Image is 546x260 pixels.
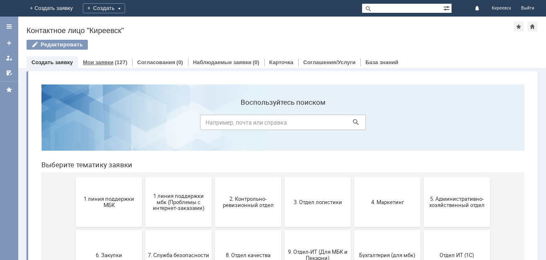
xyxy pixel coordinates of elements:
span: 6. Закупки [43,174,105,180]
button: 5. Административно-хозяйственный отдел [389,99,455,149]
div: Добавить в избранное [514,22,524,31]
span: Бухгалтерия (для мбк) [322,174,383,180]
span: 5. Административно-хозяйственный отдел [391,118,453,130]
span: 3. Отдел логистики [252,121,314,127]
div: (127) [115,59,127,65]
span: Отдел-ИТ (Битрикс24 и CRM) [43,224,105,236]
a: Создать заявку [31,59,73,65]
a: Соглашения/Услуги [303,59,355,65]
label: Воспользуйтесь поиском [165,20,331,29]
a: Согласования [137,59,175,65]
a: Наблюдаемые заявки [193,59,251,65]
button: [PERSON_NAME]. Услуги ИТ для МБК (оформляет L1) [389,205,455,255]
div: Сделать домашней страницей [527,22,537,31]
button: 7. Служба безопасности [111,152,177,202]
div: (0) [176,59,183,65]
header: Выберите тематику заявки [7,83,490,91]
span: 2. Контрольно-ревизионный отдел [183,118,244,130]
button: 4. Маркетинг [319,99,386,149]
button: 8. Отдел качества [180,152,246,202]
span: Это соглашение не активно! [322,224,383,236]
button: Бухгалтерия (для мбк) [319,152,386,202]
button: Это соглашение не активно! [319,205,386,255]
span: Финансовый отдел [183,227,244,233]
a: Создать заявку [2,36,16,50]
span: Расширенный поиск [443,4,452,12]
span: Отдел ИТ (1С) [391,174,453,180]
span: [PERSON_NAME]. Услуги ИТ для МБК (оформляет L1) [391,221,453,239]
button: 1 линия поддержки МБК [41,99,107,149]
span: Франчайзинг [252,227,314,233]
a: Мои согласования [2,66,16,79]
span: 9. Отдел-ИТ (Для МБК и Пекарни) [252,171,314,183]
button: Финансовый отдел [180,205,246,255]
span: Отдел-ИТ (Офис) [113,227,174,233]
span: 1 линия поддержки мбк (Проблемы с интернет-заказами) [113,115,174,133]
div: (0) [253,59,259,65]
span: 4. Маркетинг [322,121,383,127]
button: Отдел-ИТ (Офис) [111,205,177,255]
a: Карточка [269,59,293,65]
input: Например, почта или справка [165,37,331,52]
button: 1 линия поддержки мбк (Проблемы с интернет-заказами) [111,99,177,149]
button: Франчайзинг [250,205,316,255]
button: 9. Отдел-ИТ (Для МБК и Пекарни) [250,152,316,202]
div: Контактное лицо "Киреевск" [27,26,514,35]
button: 2. Контрольно-ревизионный отдел [180,99,246,149]
a: Мои заявки [2,51,16,65]
button: 6. Закупки [41,152,107,202]
div: Создать [83,3,125,13]
span: Киреевск [492,6,511,11]
button: 3. Отдел логистики [250,99,316,149]
span: 1 линия поддержки МБК [43,118,105,130]
button: Отдел-ИТ (Битрикс24 и CRM) [41,205,107,255]
a: База знаний [365,59,398,65]
span: 8. Отдел качества [183,174,244,180]
span: 7. Служба безопасности [113,174,174,180]
a: Мои заявки [83,59,114,65]
button: Отдел ИТ (1С) [389,152,455,202]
